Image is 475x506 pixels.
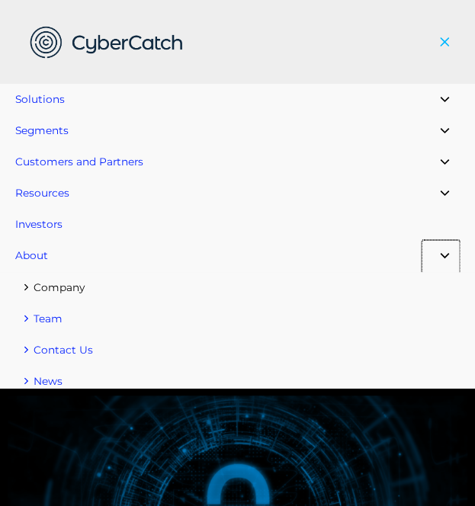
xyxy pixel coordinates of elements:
[15,249,48,261] span: About
[15,187,69,199] span: Resources
[34,281,85,293] span: Company
[15,93,65,105] span: Solutions
[15,155,143,168] span: Customers and Partners
[15,218,63,230] span: Investors
[34,344,93,356] span: Contact Us
[15,11,198,74] img: CyberCatch
[34,375,63,387] span: News
[15,124,69,136] span: Segments
[34,312,63,325] span: Team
